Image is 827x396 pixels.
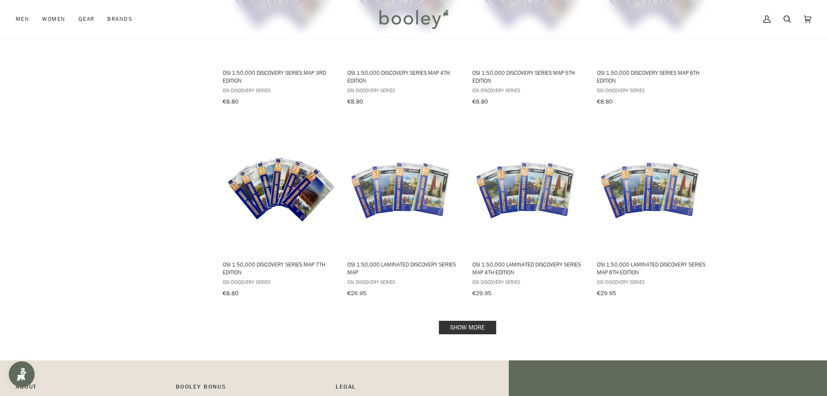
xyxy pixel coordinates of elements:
[597,289,616,297] span: €29.95
[223,278,335,286] span: OSI Discovery Series
[347,289,366,297] span: €26.95
[16,382,167,396] p: Pipeline_Footer Main
[347,87,460,94] span: OSI Discovery Series
[223,289,238,297] span: €8.80
[221,123,336,300] a: OSI 1:50,000 Discovery Series Map 7th Edition
[223,260,335,276] span: OSI 1:50,000 Discovery Series Map 7th Edition
[16,15,29,23] span: Men
[472,97,488,106] span: €8.80
[596,123,711,300] a: OSI 1:50,000 Laminated Discovery Series Map 6th Edition
[107,15,132,23] span: Brands
[336,382,487,396] p: Pipeline_Footer Sub
[376,7,451,32] img: Booley
[472,289,491,297] span: €29.95
[597,278,709,286] span: OSI Discovery Series
[346,123,461,300] a: OSI 1:50,000 Laminated Discovery Series Map
[223,323,713,332] div: Pagination
[176,382,327,396] p: Booley Bonus
[347,97,363,106] span: €8.80
[346,131,461,246] img: OSI 1:50,000 Laminated Discovery series Map - Booley Galway
[472,69,585,84] span: OSI 1:50,000 Discovery Series Map 5th Edition
[472,278,585,286] span: OSI Discovery Series
[472,260,585,276] span: OSI 1:50,000 Laminated Discovery Series Map 4th Edition
[471,123,586,300] a: OSI 1:50,000 Laminated Discovery Series Map 4th Edition
[597,97,613,106] span: €8.80
[347,278,460,286] span: OSI Discovery Series
[597,87,709,94] span: OSI Discovery Series
[223,97,238,106] span: €8.80
[597,260,709,276] span: OSI 1:50,000 Laminated Discovery Series Map 6th Edition
[472,87,585,94] span: OSI Discovery Series
[439,321,496,334] a: Show more
[223,87,335,94] span: OSI Discovery Series
[347,260,460,276] span: OSI 1:50,000 Laminated Discovery Series Map
[9,361,35,387] iframe: Button to open loyalty program pop-up
[42,15,65,23] span: Women
[471,131,586,246] img: OSI 1:50,000 Laminated Discovery series Map - Booley Galway
[596,131,711,246] img: OSI 1:50,000 Laminated Discovery series Map - Booley Galway
[79,15,95,23] span: Gear
[223,69,335,84] span: OSI 1:50,000 Discovery Series Map 3rd Edition
[597,69,709,84] span: OSI 1:50,000 Discovery Series Map 6th Edition
[221,131,336,246] img: OSI 1:50,000 Discovery series Map - Booley Galway
[347,69,460,84] span: OSI 1:50,000 Discovery Series Map 4th Edition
